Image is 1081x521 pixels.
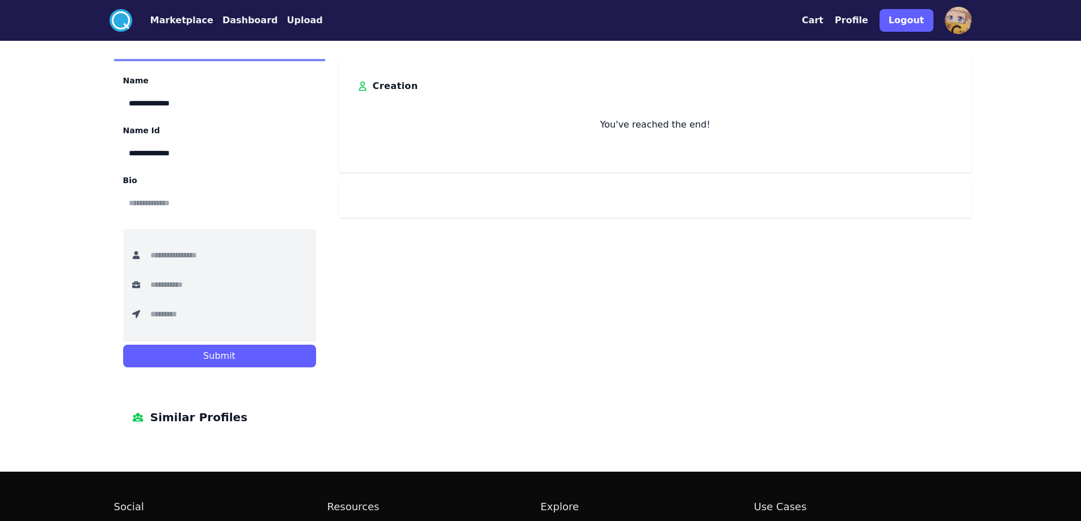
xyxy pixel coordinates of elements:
label: Name Id [123,125,316,136]
a: Marketplace [132,14,213,27]
label: Name [123,75,316,86]
img: profile [945,7,972,34]
button: Cart [802,14,823,27]
a: Dashboard [213,14,278,27]
span: Similar Profiles [150,408,248,426]
button: Submit [123,345,316,367]
h2: Use Cases [754,499,968,515]
h3: Creation [373,77,418,95]
a: Upload [277,14,322,27]
h2: Resources [327,499,541,515]
p: You've reached the end! [357,118,954,132]
button: Profile [835,14,868,27]
h2: Social [114,499,327,515]
button: Marketplace [150,14,213,27]
button: Logout [880,9,933,32]
h2: Explore [541,499,754,515]
label: Bio [123,175,316,186]
a: Logout [880,5,933,36]
button: Dashboard [222,14,278,27]
button: Upload [287,14,322,27]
